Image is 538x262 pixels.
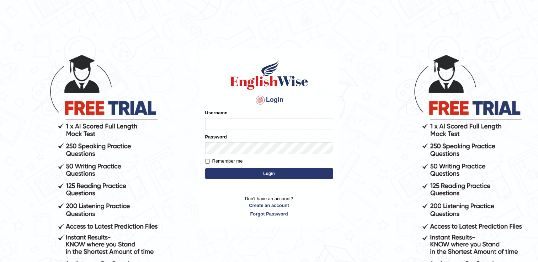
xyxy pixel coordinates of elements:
a: Create an account [205,202,333,209]
label: Remember me [205,158,243,165]
label: Username [205,109,228,116]
a: Forgot Password [205,211,333,217]
p: Don't have an account? [205,195,333,217]
h4: Login [205,94,333,106]
input: Remember me [205,159,210,164]
button: Login [205,168,333,179]
label: Password [205,133,227,140]
img: Logo of English Wise sign in for intelligent practice with AI [229,59,310,91]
